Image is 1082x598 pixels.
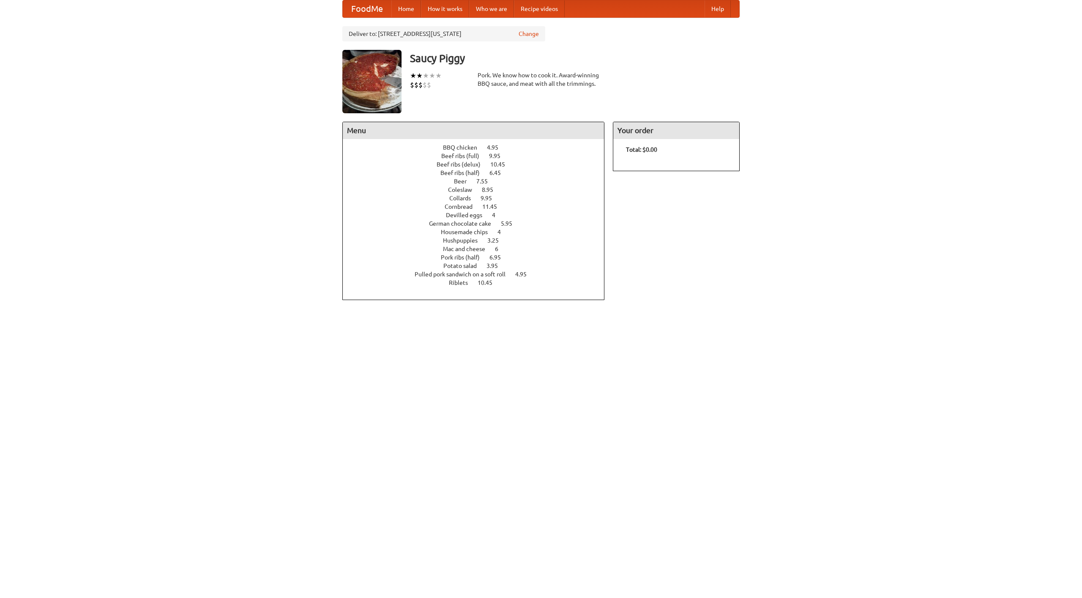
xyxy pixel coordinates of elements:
h4: Menu [343,122,604,139]
a: Help [705,0,731,17]
li: ★ [435,71,442,80]
span: 4.95 [515,271,535,278]
li: $ [418,80,423,90]
span: 6 [495,246,507,252]
span: Pulled pork sandwich on a soft roll [415,271,514,278]
span: 11.45 [482,203,505,210]
a: Collards 9.95 [449,195,508,202]
a: Beef ribs (half) 6.45 [440,169,516,176]
li: $ [414,80,418,90]
a: Who we are [469,0,514,17]
span: Riblets [449,279,476,286]
a: Riblets 10.45 [449,279,508,286]
span: 3.25 [487,237,507,244]
span: German chocolate cake [429,220,500,227]
span: 8.95 [482,186,502,193]
span: 10.45 [478,279,501,286]
a: German chocolate cake 5.95 [429,220,528,227]
span: Coleslaw [448,186,481,193]
span: 3.95 [486,262,506,269]
span: Beer [454,178,475,185]
li: $ [427,80,431,90]
a: Cornbread 11.45 [445,203,513,210]
span: Beef ribs (delux) [437,161,489,168]
h4: Your order [613,122,739,139]
span: 6.45 [489,169,509,176]
span: Mac and cheese [443,246,494,252]
a: Mac and cheese 6 [443,246,514,252]
a: Potato salad 3.95 [443,262,514,269]
span: 5.95 [501,220,521,227]
div: Pork. We know how to cook it. Award-winning BBQ sauce, and meat with all the trimmings. [478,71,604,88]
span: Potato salad [443,262,485,269]
b: Total: $0.00 [626,146,657,153]
span: Beef ribs (full) [441,153,488,159]
span: 4.95 [487,144,507,151]
span: BBQ chicken [443,144,486,151]
a: Home [391,0,421,17]
span: Housemade chips [441,229,496,235]
span: 9.95 [489,153,509,159]
li: $ [410,80,414,90]
a: Beer 7.55 [454,178,503,185]
a: FoodMe [343,0,391,17]
a: Devilled eggs 4 [446,212,511,218]
li: ★ [416,71,423,80]
span: Cornbread [445,203,481,210]
span: Collards [449,195,479,202]
a: Recipe videos [514,0,565,17]
a: Change [519,30,539,38]
span: Devilled eggs [446,212,491,218]
span: Hushpuppies [443,237,486,244]
span: 7.55 [476,178,496,185]
li: ★ [429,71,435,80]
a: Beef ribs (delux) 10.45 [437,161,521,168]
a: Housemade chips 4 [441,229,516,235]
span: 6.95 [489,254,509,261]
div: Deliver to: [STREET_ADDRESS][US_STATE] [342,26,545,41]
span: 9.95 [481,195,500,202]
a: Pork ribs (half) 6.95 [441,254,516,261]
h3: Saucy Piggy [410,50,740,67]
a: Pulled pork sandwich on a soft roll 4.95 [415,271,542,278]
span: 4 [497,229,509,235]
a: BBQ chicken 4.95 [443,144,514,151]
li: $ [423,80,427,90]
a: How it works [421,0,469,17]
a: Hushpuppies 3.25 [443,237,514,244]
img: angular.jpg [342,50,402,113]
li: ★ [410,71,416,80]
span: Beef ribs (half) [440,169,488,176]
a: Coleslaw 8.95 [448,186,509,193]
li: ★ [423,71,429,80]
a: Beef ribs (full) 9.95 [441,153,516,159]
span: 4 [492,212,504,218]
span: 10.45 [490,161,514,168]
span: Pork ribs (half) [441,254,488,261]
